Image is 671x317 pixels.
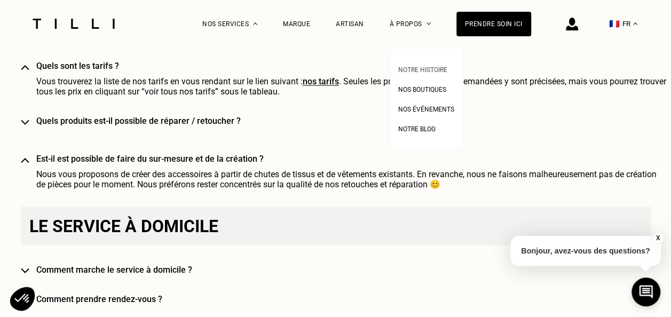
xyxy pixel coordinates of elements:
a: Artisan [336,20,364,28]
span: Nos boutiques [398,86,446,93]
h4: Quels produits est-il possible de réparer / retoucher ? [36,116,666,126]
span: Notre histoire [398,66,447,74]
p: Vous trouverez la liste de nos tarifs en vous rendant sur le lien suivant : . Seules les prestati... [36,76,666,97]
a: Nos boutiques [398,83,446,94]
img: icône connexion [566,18,578,30]
a: Nos événements [398,102,454,114]
a: nos tarifs [303,76,339,86]
img: menu déroulant [633,22,637,25]
img: svg+xml;base64,PHN2ZyB3aWR0aD0iMTYiIGhlaWdodD0iMTAiIHZpZXdCb3g9IjAgMCAxNiAxMCIgZmlsbD0ibm9uZSIgeG... [21,157,29,163]
img: Menu déroulant [253,22,257,25]
span: Nous vous proposons de créer des accessoires à partir de chutes de tissus et de vêtements existan... [36,169,657,189]
a: Notre blog [398,122,436,133]
h4: Est-il est possible de faire du sur-mesure et de la création ? [36,154,666,164]
img: svg+xml;base64,PHN2ZyB3aWR0aD0iMTYiIGhlaWdodD0iMTAiIHZpZXdCb3g9IjAgMCAxNiAxMCIgZmlsbD0ibm9uZSIgeG... [21,65,29,70]
img: Menu déroulant à propos [427,22,431,25]
h4: Quels sont les tarifs ? [36,61,666,71]
button: X [652,232,663,244]
h4: Comment prendre rendez-vous ? [36,294,666,304]
img: Logo du service de couturière Tilli [29,19,119,29]
h4: Comment marche le service à domicile ? [36,264,666,274]
img: svg+xml;base64,PHN2ZyB3aWR0aD0iMTYiIGhlaWdodD0iMTAiIHZpZXdCb3g9IjAgMCAxNiAxMCIgZmlsbD0ibm9uZSIgeG... [21,268,29,273]
img: svg+xml;base64,PHN2ZyB3aWR0aD0iMTYiIGhlaWdodD0iMTAiIHZpZXdCb3g9IjAgMCAxNiAxMCIgZmlsbD0ibm9uZSIgeG... [21,120,29,125]
a: Prendre soin ici [456,12,531,36]
p: Le service à domicile [21,207,651,245]
span: 🇫🇷 [609,19,620,29]
span: Nos événements [398,106,454,113]
a: Marque [283,20,310,28]
p: Bonjour, avez-vous des questions? [510,236,661,266]
a: Notre histoire [398,63,447,74]
span: Notre blog [398,125,436,133]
